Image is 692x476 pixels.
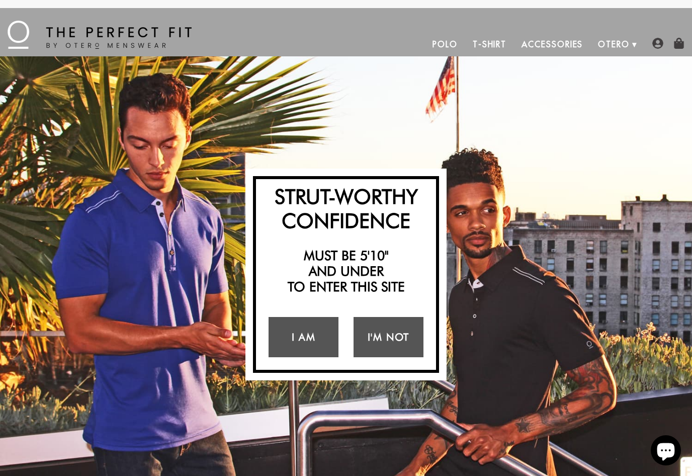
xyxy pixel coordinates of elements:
[269,317,338,357] a: I Am
[425,32,465,56] a: Polo
[673,38,684,49] img: shopping-bag-icon.png
[261,184,431,232] h2: Strut-Worthy Confidence
[465,32,514,56] a: T-Shirt
[354,317,423,357] a: I'm Not
[261,248,431,295] h2: Must be 5'10" and under to enter this site
[648,435,684,468] inbox-online-store-chat: Shopify online store chat
[514,32,590,56] a: Accessories
[652,38,663,49] img: user-account-icon.png
[590,32,637,56] a: Otero
[8,21,192,49] img: The Perfect Fit - by Otero Menswear - Logo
